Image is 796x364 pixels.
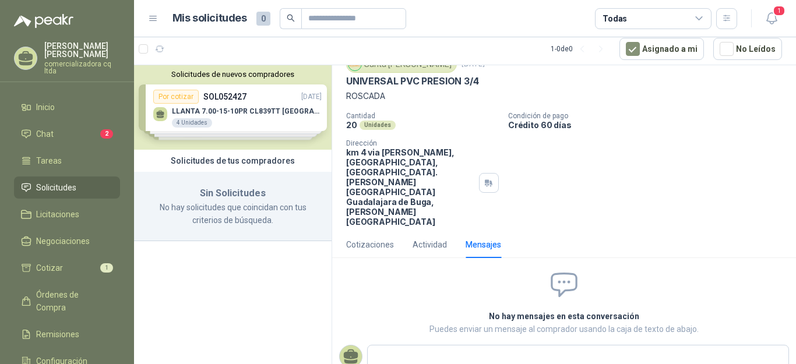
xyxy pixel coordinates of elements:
[346,238,394,251] div: Cotizaciones
[360,121,396,130] div: Unidades
[14,257,120,279] a: Cotizar1
[36,328,79,341] span: Remisiones
[346,75,479,87] p: UNIVERSAL PVC PRESION 3/4
[508,120,791,130] p: Crédito 60 días
[619,38,704,60] button: Asignado a mi
[100,129,113,139] span: 2
[100,263,113,273] span: 1
[134,150,332,172] div: Solicitudes de tus compradores
[14,323,120,345] a: Remisiones
[349,310,779,323] h2: No hay mensajes en esta conversación
[14,284,120,319] a: Órdenes de Compra
[36,101,55,114] span: Inicio
[346,147,474,227] p: km 4 via [PERSON_NAME], [GEOGRAPHIC_DATA], [GEOGRAPHIC_DATA]. [PERSON_NAME][GEOGRAPHIC_DATA] Guad...
[36,181,76,194] span: Solicitudes
[148,201,318,227] p: No hay solicitudes que coincidan con tus criterios de búsqueda.
[14,203,120,225] a: Licitaciones
[761,8,782,29] button: 1
[14,150,120,172] a: Tareas
[36,261,63,274] span: Cotizar
[36,288,109,314] span: Órdenes de Compra
[603,12,627,25] div: Todas
[346,112,499,120] p: Cantidad
[14,230,120,252] a: Negociaciones
[713,38,782,60] button: No Leídos
[36,154,62,167] span: Tareas
[346,120,357,130] p: 20
[413,238,447,251] div: Actividad
[36,208,79,221] span: Licitaciones
[346,90,782,103] p: ROSCADA
[172,10,247,27] h1: Mis solicitudes
[256,12,270,26] span: 0
[44,42,120,58] p: [PERSON_NAME] [PERSON_NAME]
[346,139,474,147] p: Dirección
[14,14,73,28] img: Logo peakr
[14,96,120,118] a: Inicio
[139,70,327,79] button: Solicitudes de nuevos compradores
[287,14,295,22] span: search
[349,323,779,335] p: Puedes enviar un mensaje al comprador usando la caja de texto de abajo.
[148,186,318,201] h3: Sin Solicitudes
[36,235,90,248] span: Negociaciones
[14,123,120,145] a: Chat2
[14,176,120,199] a: Solicitudes
[134,65,332,150] div: Solicitudes de nuevos compradoresPor cotizarSOL052427[DATE] LLANTA 7.00-15-10PR CL839TT [GEOGRAPH...
[466,238,501,251] div: Mensajes
[508,112,791,120] p: Condición de pago
[773,5,786,16] span: 1
[44,61,120,75] p: comercializadora cq ltda
[551,40,610,58] div: 1 - 0 de 0
[36,128,54,140] span: Chat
